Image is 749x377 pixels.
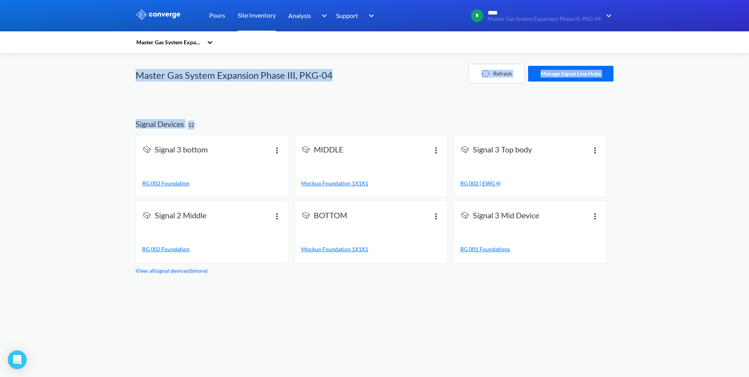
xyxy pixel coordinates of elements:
[136,38,203,47] div: Master Gas System Expansion Phase III, PKG-04
[142,245,282,254] a: RG 002 Foundation
[155,210,206,221] span: Signal 2 Middle
[469,64,525,83] button: Refresh
[301,210,311,220] img: signal-icon.svg
[336,11,358,20] span: Support
[136,69,333,82] h1: Master Gas System Expansion Phase III, PKG-04
[481,70,493,78] img: icon-refresh.svg
[136,9,181,20] img: logo_ewhite.svg
[188,121,194,129] span: 12
[488,16,601,22] span: Master Gas System Expansion Phase III, PKG-04
[142,145,152,154] img: signal-icon.svg
[272,145,282,155] img: more.svg
[590,145,600,155] img: more.svg
[460,246,510,252] span: RG 001 Foundations
[136,119,184,129] h2: Signal Devices
[460,145,470,154] img: signal-icon.svg
[301,145,311,154] img: signal-icon.svg
[473,210,539,221] span: Signal 3 Mid Device
[364,11,376,20] img: downArrow.svg
[431,145,441,155] img: more.svg
[301,179,441,188] a: Mockup Foundation 1X1X1
[142,180,190,187] span: RG 002 Foundation
[460,180,501,187] span: RG 002 ( EWG 4)
[272,211,282,221] img: more.svg
[314,210,347,221] span: BOTTOM
[288,11,311,20] span: Analysis
[317,11,329,20] img: downArrow.svg
[314,145,344,156] span: MIDDLE
[473,145,532,156] span: Signal 3 Top body
[142,210,152,220] img: signal-icon.svg
[601,11,613,20] img: downArrow.svg
[155,145,208,156] span: Signal 3 bottom
[460,210,470,220] img: signal-icon.svg
[8,350,27,369] div: Open Intercom Messenger
[142,179,282,188] a: RG 002 Foundation
[301,245,441,254] a: Mockup Foundation 1X1X1
[301,246,368,252] span: Mockup Foundation 1X1X1
[142,246,190,252] span: RG 002 Foundation
[460,245,600,254] a: RG 001 Foundations
[136,267,208,274] a: View all signal devices ( 6 more)
[460,179,600,188] a: RG 002 ( EWG 4)
[528,66,613,82] button: Manage Signal Live Hubs
[431,211,441,221] img: more.svg
[301,180,368,187] span: Mockup Foundation 1X1X1
[590,211,600,221] img: more.svg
